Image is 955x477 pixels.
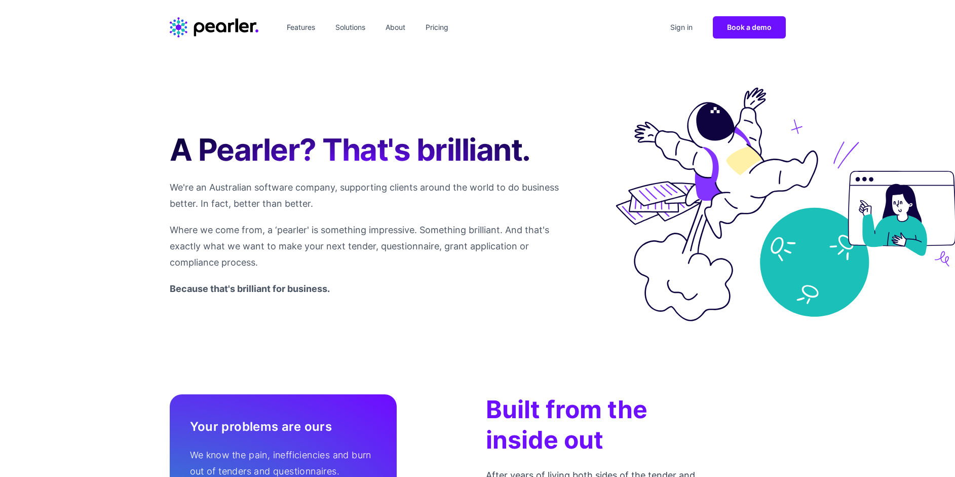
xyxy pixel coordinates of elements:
[381,19,409,35] a: About
[170,179,559,212] p: We're an Australian software company, supporting clients around the world to do business better. ...
[331,19,369,35] a: Solutions
[486,394,713,455] h2: Built from the inside out
[170,132,559,167] h1: A Pearler? That's brilliant.
[190,419,376,435] h2: Your problems are ours
[422,19,452,35] a: Pricing
[666,19,697,35] a: Sign in
[727,23,772,31] span: Book a demo
[170,281,559,297] p: Because that's brilliant for business.
[170,222,559,271] p: Where we come from, a ‘pearler' is something impressive. Something brilliant. And that's exactly ...
[283,19,319,35] a: Features
[713,16,786,39] a: Book a demo
[170,17,258,38] a: Home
